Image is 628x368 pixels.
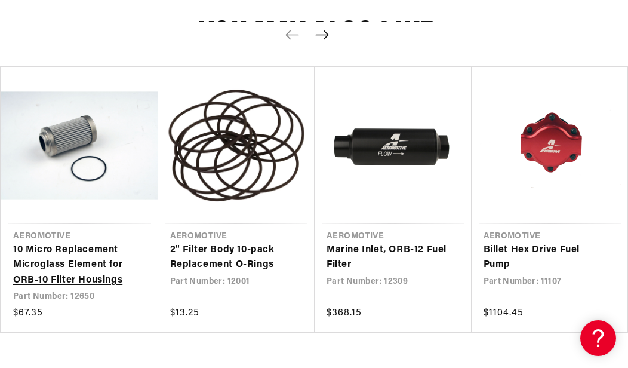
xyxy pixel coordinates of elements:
[279,22,305,48] button: Previous slide
[13,243,134,289] a: 10 Micro Replacement Microglass Element for ORB-10 Filter Housings
[170,243,291,273] a: 2" Filter Body 10-pack Replacement O-Rings
[309,22,335,48] button: Next slide
[327,243,448,273] a: Marine Inlet, ORB-12 Fuel Filter
[30,20,598,48] h2: You may also like
[484,243,605,273] a: Billet Hex Drive Fuel Pump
